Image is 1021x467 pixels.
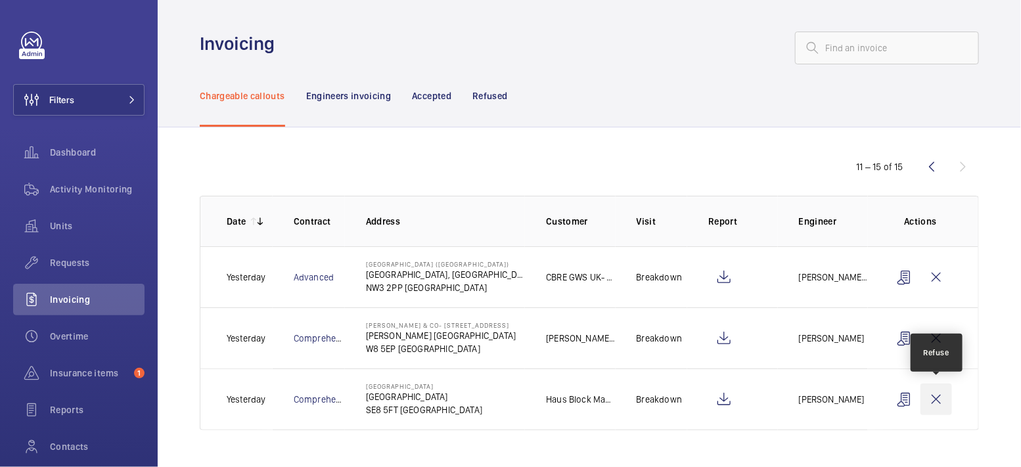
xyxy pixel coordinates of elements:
span: Overtime [50,330,145,343]
span: Requests [50,256,145,269]
span: Insurance items [50,367,129,380]
p: Visit [637,215,688,228]
p: [GEOGRAPHIC_DATA] ([GEOGRAPHIC_DATA]) [366,260,526,268]
p: Yesterday [227,332,266,345]
input: Find an invoice [795,32,979,64]
a: Comprehensive [294,394,358,405]
span: Reports [50,403,145,416]
span: 1 [134,368,145,378]
p: Accepted [412,89,451,102]
p: SE8 5FT [GEOGRAPHIC_DATA] [366,403,483,416]
button: Filters [13,84,145,116]
span: Invoicing [50,293,145,306]
p: [PERSON_NAME] [799,332,865,345]
span: Filters [49,93,74,106]
p: [PERSON_NAME] Kensington Limited- [STREET_ADDRESS] [546,332,615,345]
p: CBRE GWS UK- [GEOGRAPHIC_DATA] [GEOGRAPHIC_DATA]) [546,271,615,284]
p: Refused [472,89,507,102]
p: Report [708,215,777,228]
p: Engineers invoicing [306,89,392,102]
span: Activity Monitoring [50,183,145,196]
p: NW3 2PP [GEOGRAPHIC_DATA] [366,281,526,294]
p: Breakdown [637,332,683,345]
a: Comprehensive [294,333,358,344]
p: [PERSON_NAME] [799,393,865,406]
p: Breakdown [637,393,683,406]
p: Address [366,215,526,228]
p: [PERSON_NAME] [PERSON_NAME] [799,271,868,284]
p: W8 5EP [GEOGRAPHIC_DATA] [366,342,516,355]
span: Dashboard [50,146,145,159]
span: Contacts [50,440,145,453]
a: Advanced [294,272,334,282]
p: [PERSON_NAME] [GEOGRAPHIC_DATA] [366,329,516,342]
p: [GEOGRAPHIC_DATA], [GEOGRAPHIC_DATA] [366,268,526,281]
p: Haus Block Management - [PERSON_NAME] [546,393,615,406]
p: [GEOGRAPHIC_DATA] [366,382,483,390]
p: Yesterday [227,393,266,406]
p: Chargeable callouts [200,89,285,102]
p: Date [227,215,246,228]
span: Units [50,219,145,233]
h1: Invoicing [200,32,283,56]
p: [GEOGRAPHIC_DATA] [366,390,483,403]
p: Actions [889,215,952,228]
p: [PERSON_NAME] & Co- [STREET_ADDRESS] [366,321,516,329]
p: Contract [294,215,345,228]
div: 11 – 15 of 15 [857,160,903,173]
div: Refuse [924,347,949,359]
p: Customer [546,215,615,228]
p: Yesterday [227,271,266,284]
p: Engineer [799,215,868,228]
p: Breakdown [637,271,683,284]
